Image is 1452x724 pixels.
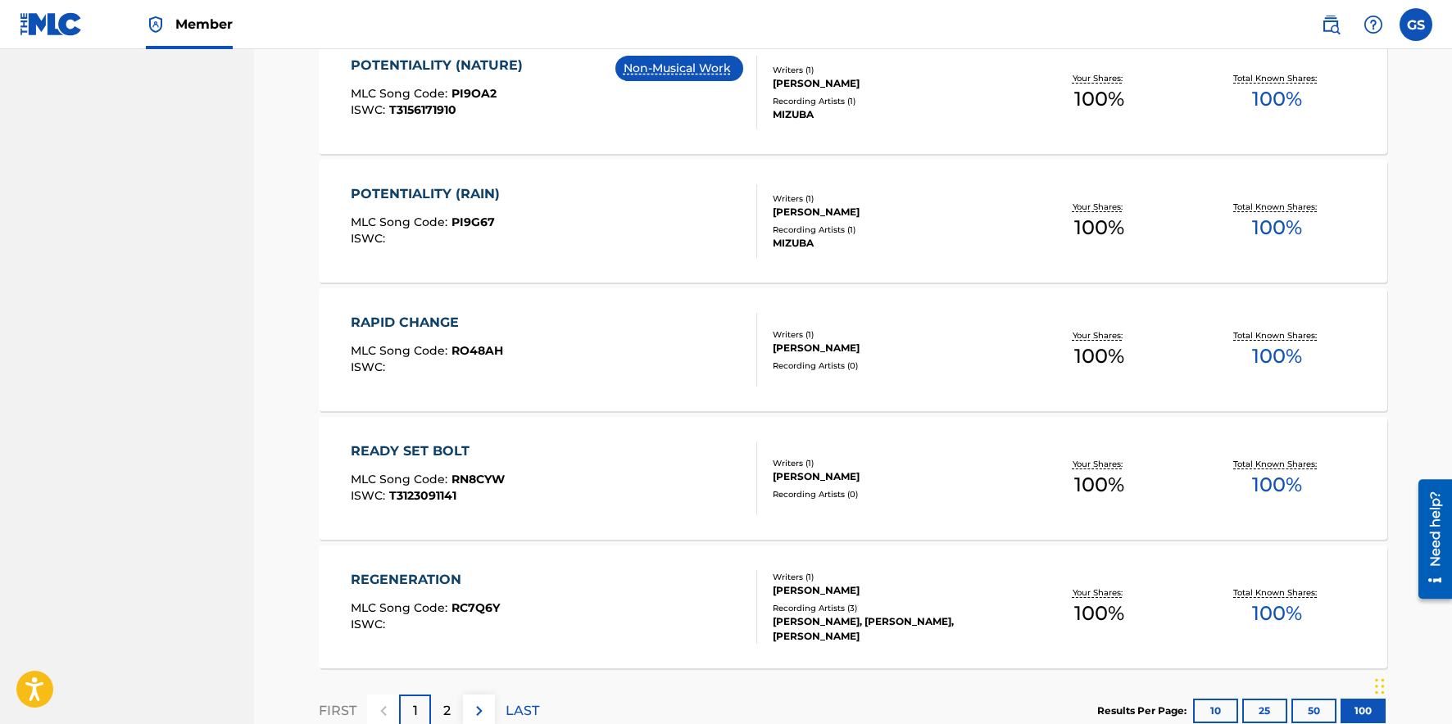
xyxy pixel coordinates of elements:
[1074,84,1124,114] span: 100 %
[351,184,508,204] div: POTENTIALITY (RAIN)
[20,12,83,36] img: MLC Logo
[1073,329,1127,342] p: Your Shares:
[1341,699,1386,723] button: 100
[773,236,1011,251] div: MIZUBA
[773,76,1011,91] div: [PERSON_NAME]
[773,205,1011,219] div: [PERSON_NAME]
[1233,72,1321,84] p: Total Known Shares:
[351,488,389,503] span: ISWC :
[351,102,389,117] span: ISWC :
[1073,201,1127,213] p: Your Shares:
[506,701,539,721] p: LAST
[773,224,1011,236] div: Recording Artists ( 1 )
[351,441,505,461] div: READY SET BOLT
[773,64,1011,76] div: Writers ( 1 )
[1406,473,1452,605] iframe: Resource Center
[1073,72,1127,84] p: Your Shares:
[773,488,1011,500] div: Recording Artists ( 0 )
[451,600,500,615] span: RC7Q6Y
[351,231,389,246] span: ISWC :
[1193,699,1238,723] button: 10
[319,288,1387,411] a: RAPID CHANGEMLC Song Code:RO48AHISWC:Writers (1)[PERSON_NAME]Recording Artists (0)Your Shares:100...
[1252,342,1302,371] span: 100 %
[1233,586,1321,599] p: Total Known Shares:
[1233,201,1321,213] p: Total Known Shares:
[351,86,451,101] span: MLC Song Code :
[319,417,1387,540] a: READY SET BOLTMLC Song Code:RN8CYWISWC:T3123091141Writers (1)[PERSON_NAME]Recording Artists (0)Yo...
[773,328,1011,341] div: Writers ( 1 )
[773,341,1011,355] div: [PERSON_NAME]
[351,570,500,590] div: REGENERATION
[351,313,503,333] div: RAPID CHANGE
[389,488,456,503] span: T3123091141
[1364,15,1383,34] img: help
[1400,8,1432,41] div: User Menu
[1242,699,1287,723] button: 25
[773,614,1011,644] div: [PERSON_NAME], [PERSON_NAME], [PERSON_NAME]
[319,31,1387,154] a: POTENTIALITY (NATURE)MLC Song Code:PI9OA2ISWC:T3156171910Non-Musical WorkWriters (1)[PERSON_NAME]...
[146,15,166,34] img: Top Rightsholder
[319,545,1387,668] a: REGENERATIONMLC Song Code:RC7Q6YISWC:Writers (1)[PERSON_NAME]Recording Artists (3)[PERSON_NAME], ...
[1074,470,1124,500] span: 100 %
[1370,645,1452,724] iframe: Chat Widget
[1233,329,1321,342] p: Total Known Shares:
[451,215,495,229] span: PI9G67
[319,160,1387,283] a: POTENTIALITY (RAIN)MLC Song Code:PI9G67ISWC:Writers (1)[PERSON_NAME]Recording Artists (1)MIZUBAYo...
[451,472,505,486] span: RN8CYW
[773,457,1011,469] div: Writers ( 1 )
[351,215,451,229] span: MLC Song Code :
[389,102,456,117] span: T3156171910
[1073,458,1127,470] p: Your Shares:
[1357,8,1390,41] div: Help
[773,602,1011,614] div: Recording Artists ( 3 )
[451,86,497,101] span: PI9OA2
[773,469,1011,484] div: [PERSON_NAME]
[624,60,735,77] p: Non-Musical Work
[351,617,389,631] span: ISWC :
[319,701,356,721] p: FIRST
[351,360,389,374] span: ISWC :
[351,600,451,615] span: MLC Song Code :
[773,360,1011,372] div: Recording Artists ( 0 )
[1074,599,1124,628] span: 100 %
[1074,342,1124,371] span: 100 %
[413,701,418,721] p: 1
[1074,213,1124,242] span: 100 %
[443,701,451,721] p: 2
[773,583,1011,598] div: [PERSON_NAME]
[773,107,1011,122] div: MIZUBA
[1252,470,1302,500] span: 100 %
[1097,704,1191,718] p: Results Per Page:
[470,701,489,721] img: right
[1314,8,1347,41] a: Public Search
[1291,699,1336,723] button: 50
[351,472,451,486] span: MLC Song Code :
[451,343,503,358] span: RO48AH
[1073,586,1127,599] p: Your Shares:
[773,192,1011,205] div: Writers ( 1 )
[175,15,233,34] span: Member
[773,571,1011,583] div: Writers ( 1 )
[773,95,1011,107] div: Recording Artists ( 1 )
[1233,458,1321,470] p: Total Known Shares:
[351,56,531,75] div: POTENTIALITY (NATURE)
[351,343,451,358] span: MLC Song Code :
[1252,599,1302,628] span: 100 %
[1321,15,1341,34] img: search
[1375,662,1385,711] div: Drag
[1252,84,1302,114] span: 100 %
[1252,213,1302,242] span: 100 %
